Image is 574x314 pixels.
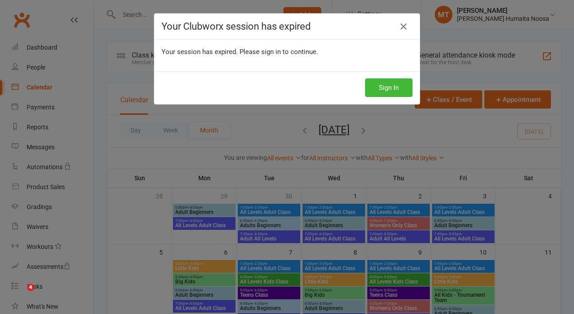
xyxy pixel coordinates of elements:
[365,78,413,97] button: Sign In
[161,21,413,32] h4: Your Clubworx session has expired
[397,19,411,34] a: Close
[161,48,318,56] span: Your session has expired. Please sign in to continue.
[9,284,30,305] iframe: Intercom live chat
[27,284,34,291] span: 4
